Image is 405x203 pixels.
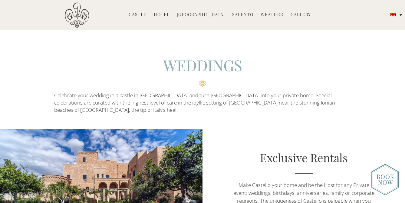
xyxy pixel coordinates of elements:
img: enquire_today_weddings_page.png [371,164,399,195]
img: English [390,13,396,16]
img: new-booknow.png [371,164,399,195]
p: Celebrate your wedding in a castle in [GEOGRAPHIC_DATA] and turn [GEOGRAPHIC_DATA] into your priv... [54,92,351,114]
a: Hotel [154,12,170,18]
a: Exclusive Rentals [260,150,348,165]
h2: WEDDINGS [54,55,351,87]
a: Weather [261,12,283,18]
a: [GEOGRAPHIC_DATA] [177,12,225,18]
a: Gallery [291,12,311,18]
a: Salento [232,12,253,18]
a: Castle [129,12,147,18]
img: Castello di Ugento [65,2,89,28]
